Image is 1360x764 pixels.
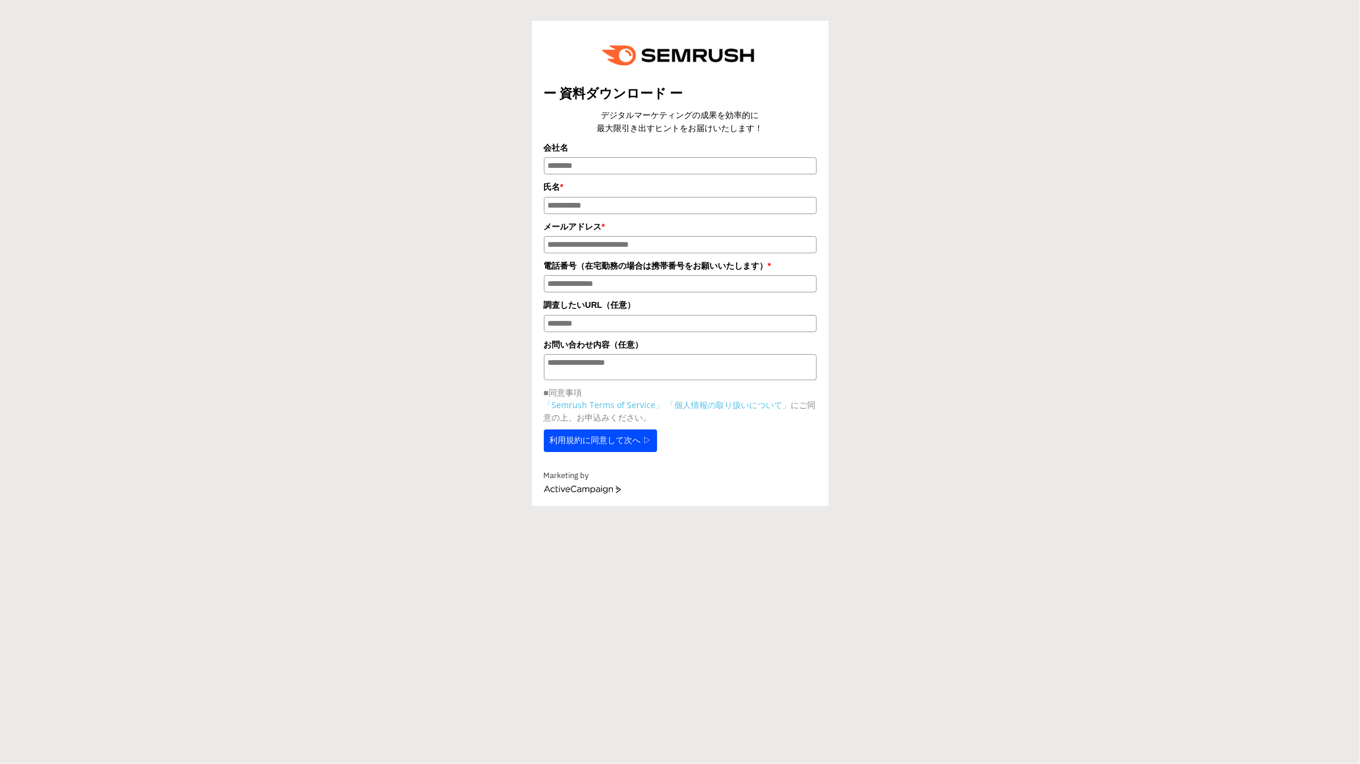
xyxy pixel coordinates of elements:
[544,109,817,135] center: デジタルマーケティングの成果を効率的に 最大限引き出すヒントをお届けいたします！
[544,141,817,154] label: 会社名
[544,84,817,103] title: ー 資料ダウンロード ー
[544,429,658,452] button: 利用規約に同意して次へ ▷
[544,399,664,410] a: 「Semrush Terms of Service」
[544,259,817,272] label: 電話番号（在宅勤務の場合は携帯番号をお願いいたします）
[544,470,817,482] div: Marketing by
[544,386,817,399] p: ■同意事項
[594,33,767,78] img: e6a379fe-ca9f-484e-8561-e79cf3a04b3f.png
[544,338,817,351] label: お問い合わせ内容（任意）
[544,220,817,233] label: メールアドレス
[544,298,817,311] label: 調査したいURL（任意）
[667,399,791,410] a: 「個人情報の取り扱いについて」
[544,180,817,193] label: 氏名
[544,399,817,424] p: にご同意の上、お申込みください。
